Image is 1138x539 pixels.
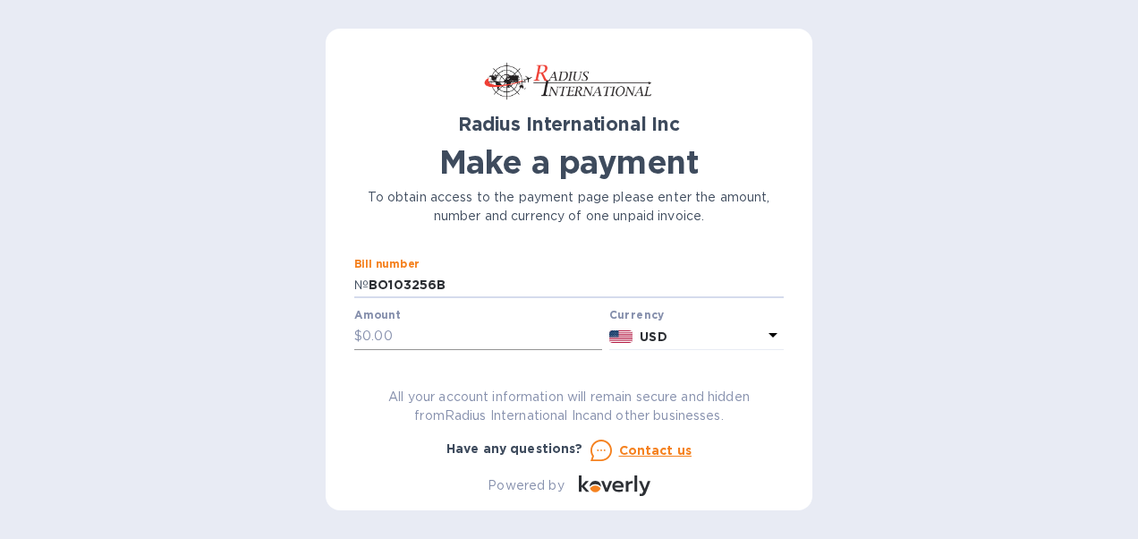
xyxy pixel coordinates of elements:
b: USD [640,329,667,344]
b: Currency [609,308,665,321]
p: All your account information will remain secure and hidden from Radius International Inc and othe... [354,388,784,425]
input: 0.00 [362,323,602,350]
label: Bill number [354,259,419,269]
b: Have any questions? [446,441,583,456]
p: № [354,276,369,295]
label: Amount [354,311,400,321]
p: Powered by [488,476,564,495]
img: USD [609,330,633,343]
p: To obtain access to the payment page please enter the amount, number and currency of one unpaid i... [354,188,784,226]
h1: Make a payment [354,143,784,181]
b: Radius International Inc [458,113,680,135]
input: Enter bill number [369,272,784,299]
p: $ [354,327,362,346]
u: Contact us [619,443,692,458]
